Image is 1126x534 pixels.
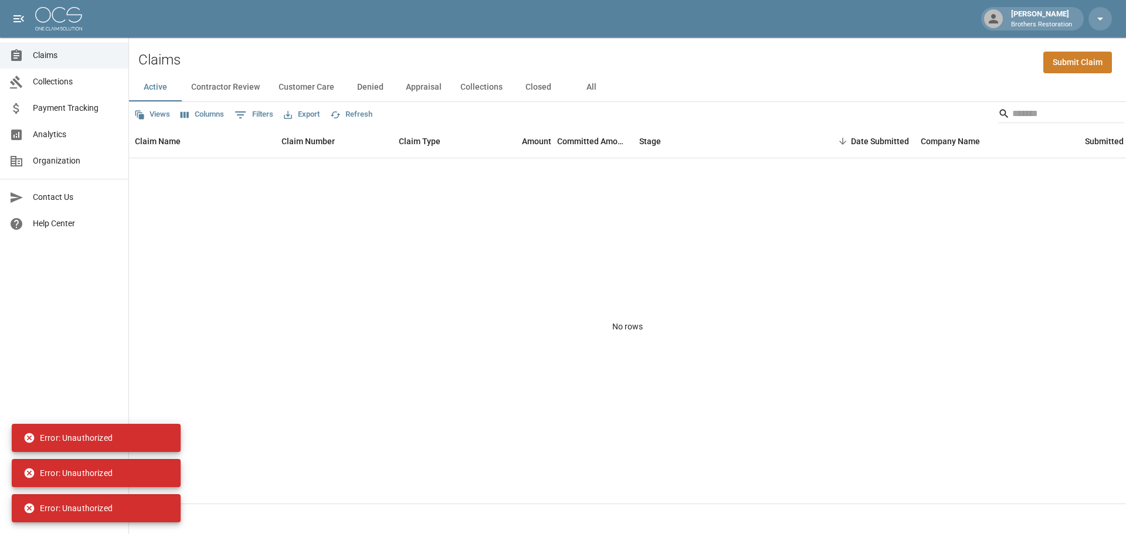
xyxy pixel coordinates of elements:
[131,106,173,124] button: Views
[33,128,119,141] span: Analytics
[232,106,276,124] button: Show filters
[7,7,30,30] button: open drawer
[276,125,393,158] div: Claim Number
[33,49,119,62] span: Claims
[557,125,628,158] div: Committed Amount
[1011,20,1072,30] p: Brothers Restoration
[327,106,375,124] button: Refresh
[33,155,119,167] span: Organization
[33,102,119,114] span: Payment Tracking
[809,125,915,158] div: Date Submitted
[33,217,119,230] span: Help Center
[451,73,512,101] button: Collections
[557,125,633,158] div: Committed Amount
[33,191,119,203] span: Contact Us
[396,73,451,101] button: Appraisal
[33,76,119,88] span: Collections
[35,7,82,30] img: ocs-logo-white-transparent.png
[138,52,181,69] h2: Claims
[565,73,618,101] button: All
[998,104,1124,125] div: Search
[182,73,269,101] button: Contractor Review
[522,125,551,158] div: Amount
[633,125,809,158] div: Stage
[921,125,980,158] div: Company Name
[835,133,851,149] button: Sort
[481,125,557,158] div: Amount
[1043,52,1112,73] a: Submit Claim
[23,427,113,448] div: Error: Unauthorized
[851,125,909,158] div: Date Submitted
[344,73,396,101] button: Denied
[281,106,323,124] button: Export
[178,106,227,124] button: Select columns
[269,73,344,101] button: Customer Care
[512,73,565,101] button: Closed
[129,73,1126,101] div: dynamic tabs
[399,125,440,158] div: Claim Type
[129,158,1126,495] div: No rows
[639,125,661,158] div: Stage
[281,125,335,158] div: Claim Number
[129,125,276,158] div: Claim Name
[915,125,1079,158] div: Company Name
[129,73,182,101] button: Active
[23,462,113,484] div: Error: Unauthorized
[135,125,181,158] div: Claim Name
[393,125,481,158] div: Claim Type
[1006,8,1077,29] div: [PERSON_NAME]
[23,498,113,519] div: Error: Unauthorized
